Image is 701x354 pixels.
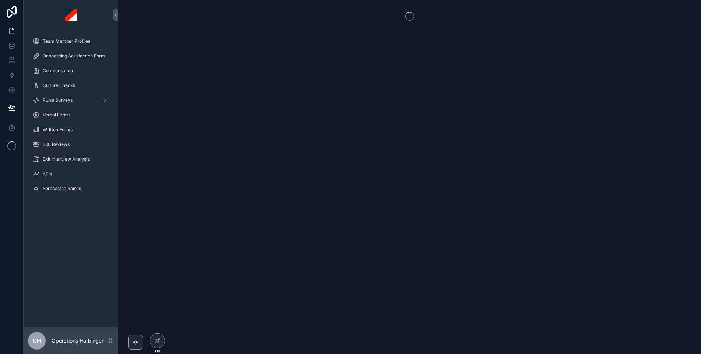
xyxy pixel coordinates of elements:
[43,97,73,103] span: Pulse Surveys
[43,83,75,88] span: Culture Checks
[28,123,113,136] a: Written Forms
[28,94,113,107] a: Pulse Surveys
[28,49,113,63] a: Onboarding Satisfaction Form
[43,53,105,59] span: Onboarding Satisfaction Form
[52,337,104,344] p: Operations Harbinger
[28,167,113,180] a: KPIs
[28,79,113,92] a: Culture Checks
[28,182,113,195] a: Forecasted Raises
[28,153,113,166] a: Exit Interview Analysis
[43,127,73,133] span: Written Forms
[43,171,52,177] span: KPIs
[43,112,70,118] span: Verbal Forms
[28,64,113,77] a: Compensation
[43,141,70,147] span: 360 Reviews
[28,138,113,151] a: 360 Reviews
[28,108,113,122] a: Verbal Forms
[28,35,113,48] a: Team Member Profiles
[43,186,81,192] span: Forecasted Raises
[43,38,90,44] span: Team Member Profiles
[65,9,77,21] img: App logo
[24,29,118,205] div: scrollable content
[43,68,73,74] span: Compensation
[43,156,90,162] span: Exit Interview Analysis
[32,336,41,345] span: OH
